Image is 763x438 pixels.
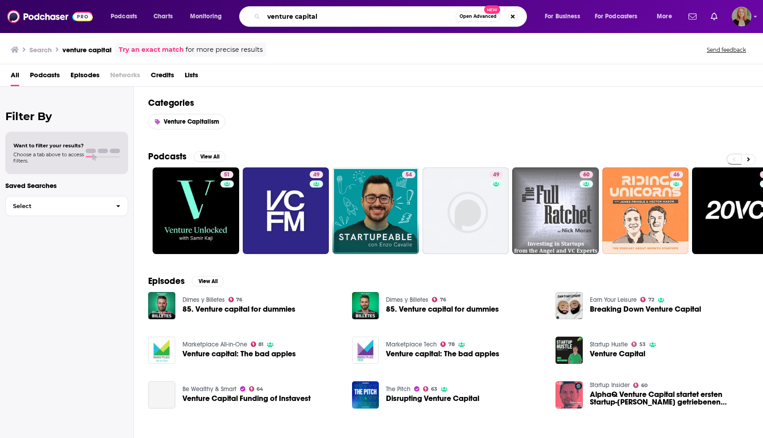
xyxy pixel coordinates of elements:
a: 85. Venture capital for dummies [182,305,295,313]
a: Disrupting Venture Capital [386,395,479,402]
a: 51 [153,167,239,254]
span: 76 [236,298,242,302]
span: For Business [545,10,580,23]
button: Open AdvancedNew [456,11,501,22]
span: Networks [110,68,140,86]
a: 51 [220,171,233,178]
button: open menu [589,9,651,24]
a: 85. Venture capital for dummies [386,305,499,313]
a: Venture Capital Funding of Instavest [182,395,311,402]
a: Be Wealthy & Smart [182,385,236,393]
a: All [11,68,19,86]
a: AlphaQ Venture Capital startet ersten Startup-Gründer getriebenen Venture Capital Milliarden-Dach... [556,381,583,409]
button: Send feedback [704,46,749,54]
a: Venture capital: The bad apples [182,350,296,358]
img: Venture Capital [556,337,583,364]
a: Marketplace All-in-One [182,341,247,348]
span: Monitoring [190,10,222,23]
span: Venture Capitalism [164,118,219,125]
a: Venture capital: The bad apples [148,337,175,364]
img: User Profile [732,7,751,26]
a: 60 [512,167,599,254]
a: Disrupting Venture Capital [352,381,379,409]
a: Venture capital: The bad apples [386,350,499,358]
button: View All [194,151,226,162]
p: Saved Searches [5,181,128,190]
a: 49 [489,171,503,178]
a: 64 [249,386,264,392]
a: Earn Your Leisure [590,296,637,304]
span: Logged in as emckenzie [732,7,751,26]
a: Startup Hustle [590,341,628,348]
a: Marketplace Tech [386,341,437,348]
span: 49 [313,171,319,179]
span: 64 [257,387,263,391]
a: Credits [151,68,174,86]
a: 49 [310,171,323,178]
a: 54 [332,167,419,254]
span: 60 [583,171,589,179]
span: 49 [493,171,499,179]
a: 49 [423,167,509,254]
a: 53 [631,342,646,347]
span: Open Advanced [460,14,497,19]
span: 53 [639,342,646,346]
span: Charts [153,10,173,23]
button: open menu [539,9,591,24]
input: Search podcasts, credits, & more... [264,9,456,24]
h3: venture capital [62,46,112,54]
img: Venture capital: The bad apples [352,337,379,364]
a: Dimes y Billetes [386,296,428,304]
h2: Filter By [5,110,128,123]
span: 81 [258,342,263,346]
a: Lists [185,68,198,86]
button: Show profile menu [732,7,751,26]
span: 72 [648,298,654,302]
img: Podchaser - Follow, Share and Rate Podcasts [7,8,93,25]
a: 60 [580,171,593,178]
img: 85. Venture capital for dummies [352,292,379,319]
a: Podcasts [30,68,60,86]
a: EpisodesView All [148,275,224,287]
a: Charts [148,9,178,24]
span: For Podcasters [595,10,638,23]
a: Breaking Down Venture Capital [556,292,583,319]
h2: Podcasts [148,151,187,162]
div: Search podcasts, credits, & more... [248,6,535,27]
a: Dimes y Billetes [182,296,225,304]
span: More [657,10,672,23]
span: Want to filter your results? [13,142,84,149]
span: Select [6,203,109,209]
a: Episodes [70,68,100,86]
img: 85. Venture capital for dummies [148,292,175,319]
h2: Episodes [148,275,185,287]
span: New [484,5,500,14]
span: 46 [673,171,680,179]
a: Startup Insider [590,381,630,389]
span: 78 [448,342,455,346]
span: 54 [406,171,412,179]
span: Breaking Down Venture Capital [590,305,701,313]
a: 60 [633,383,647,388]
a: 49 [243,167,329,254]
a: Venture Capital Funding of Instavest [148,381,175,409]
a: Try an exact match [119,45,184,55]
a: AlphaQ Venture Capital startet ersten Startup-Gründer getriebenen Venture Capital Milliarden-Dach... [590,391,749,406]
a: Venture Capital [590,350,645,358]
span: 60 [641,384,647,388]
